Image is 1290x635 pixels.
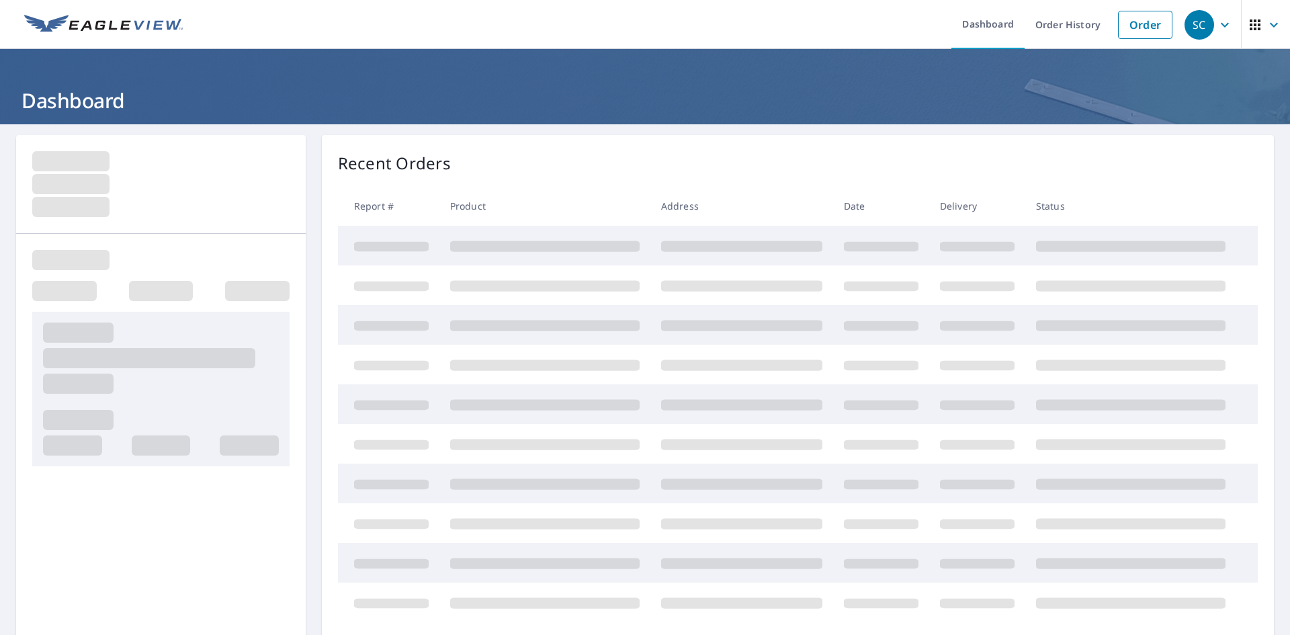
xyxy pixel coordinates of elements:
div: SC [1185,10,1214,40]
th: Address [650,186,833,226]
th: Status [1025,186,1236,226]
th: Delivery [929,186,1025,226]
h1: Dashboard [16,87,1274,114]
a: Order [1118,11,1172,39]
th: Date [833,186,929,226]
th: Product [439,186,650,226]
th: Report # [338,186,439,226]
img: EV Logo [24,15,183,35]
p: Recent Orders [338,151,451,175]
